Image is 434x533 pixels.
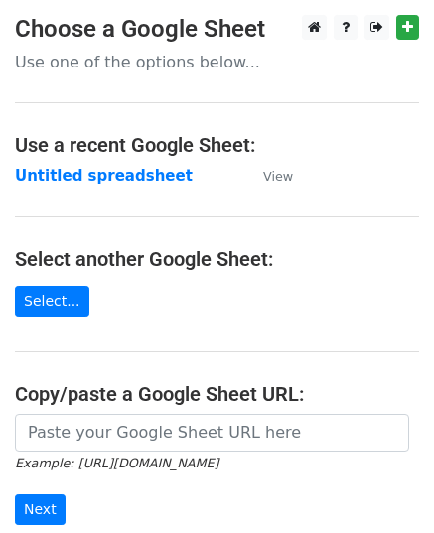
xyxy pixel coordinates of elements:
small: View [263,169,293,184]
h4: Copy/paste a Google Sheet URL: [15,382,419,406]
input: Next [15,494,66,525]
a: View [243,167,293,185]
p: Use one of the options below... [15,52,419,72]
small: Example: [URL][DOMAIN_NAME] [15,456,218,470]
h4: Select another Google Sheet: [15,247,419,271]
h4: Use a recent Google Sheet: [15,133,419,157]
input: Paste your Google Sheet URL here [15,414,409,452]
h3: Choose a Google Sheet [15,15,419,44]
a: Untitled spreadsheet [15,167,193,185]
a: Select... [15,286,89,317]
